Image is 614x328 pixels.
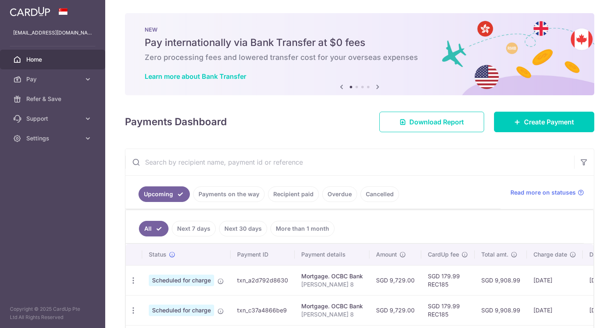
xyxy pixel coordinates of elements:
[149,275,214,286] span: Scheduled for charge
[26,115,81,123] span: Support
[421,265,475,295] td: SGD 179.99 REC185
[527,265,583,295] td: [DATE]
[376,250,397,259] span: Amount
[125,13,594,95] img: Bank transfer banner
[26,134,81,142] span: Settings
[172,221,216,236] a: Next 7 days
[475,265,527,295] td: SGD 9,908.99
[145,72,246,80] a: Learn more about Bank Transfer
[26,75,81,83] span: Pay
[301,310,363,319] p: [PERSON_NAME] 8
[268,186,319,202] a: Recipient paid
[428,250,459,259] span: CardUp fee
[409,117,464,127] span: Download Report
[369,295,421,325] td: SGD 9,729.00
[26,55,81,64] span: Home
[125,149,574,175] input: Search by recipient name, payment id or reference
[10,7,50,16] img: CardUp
[145,53,575,62] h6: Zero processing fees and lowered transfer cost for your overseas expenses
[301,272,363,280] div: Mortgage. OCBC Bank
[231,265,295,295] td: txn_a2d792d8630
[475,295,527,325] td: SGD 9,908.99
[231,295,295,325] td: txn_c37a4866be9
[301,302,363,310] div: Mortgage. OCBC Bank
[231,244,295,265] th: Payment ID
[145,26,575,33] p: NEW
[369,265,421,295] td: SGD 9,729.00
[138,186,190,202] a: Upcoming
[295,244,369,265] th: Payment details
[589,250,614,259] span: Due date
[193,186,265,202] a: Payments on the way
[13,29,92,37] p: [EMAIL_ADDRESS][DOMAIN_NAME]
[527,295,583,325] td: [DATE]
[379,112,484,132] a: Download Report
[125,115,227,129] h4: Payments Dashboard
[219,221,267,236] a: Next 30 days
[139,221,169,236] a: All
[494,112,594,132] a: Create Payment
[481,250,508,259] span: Total amt.
[270,221,335,236] a: More than 1 month
[301,280,363,289] p: [PERSON_NAME] 8
[510,188,584,197] a: Read more on statuses
[524,117,574,127] span: Create Payment
[26,95,81,103] span: Refer & Save
[533,250,567,259] span: Charge date
[360,186,399,202] a: Cancelled
[510,188,576,197] span: Read more on statuses
[322,186,357,202] a: Overdue
[149,305,214,316] span: Scheduled for charge
[421,295,475,325] td: SGD 179.99 REC185
[149,250,166,259] span: Status
[145,36,575,49] h5: Pay internationally via Bank Transfer at $0 fees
